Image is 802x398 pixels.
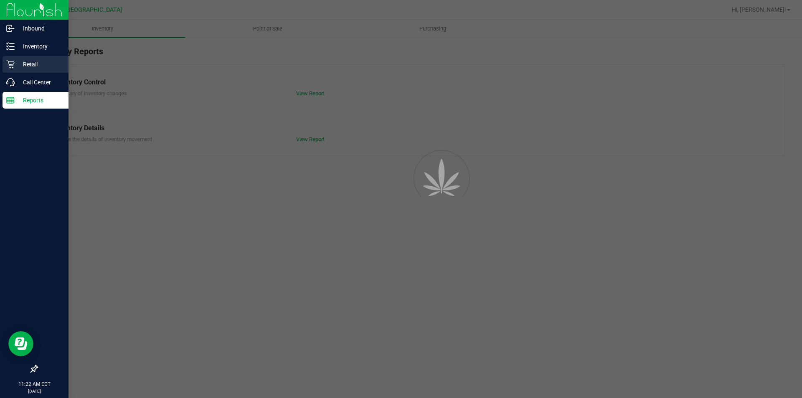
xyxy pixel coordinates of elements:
[8,331,33,356] iframe: Resource center
[6,42,15,51] inline-svg: Inventory
[15,77,65,87] p: Call Center
[15,95,65,105] p: Reports
[6,96,15,104] inline-svg: Reports
[15,59,65,69] p: Retail
[4,388,65,394] p: [DATE]
[4,380,65,388] p: 11:22 AM EDT
[15,23,65,33] p: Inbound
[6,78,15,86] inline-svg: Call Center
[15,41,65,51] p: Inventory
[6,60,15,68] inline-svg: Retail
[6,24,15,33] inline-svg: Inbound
